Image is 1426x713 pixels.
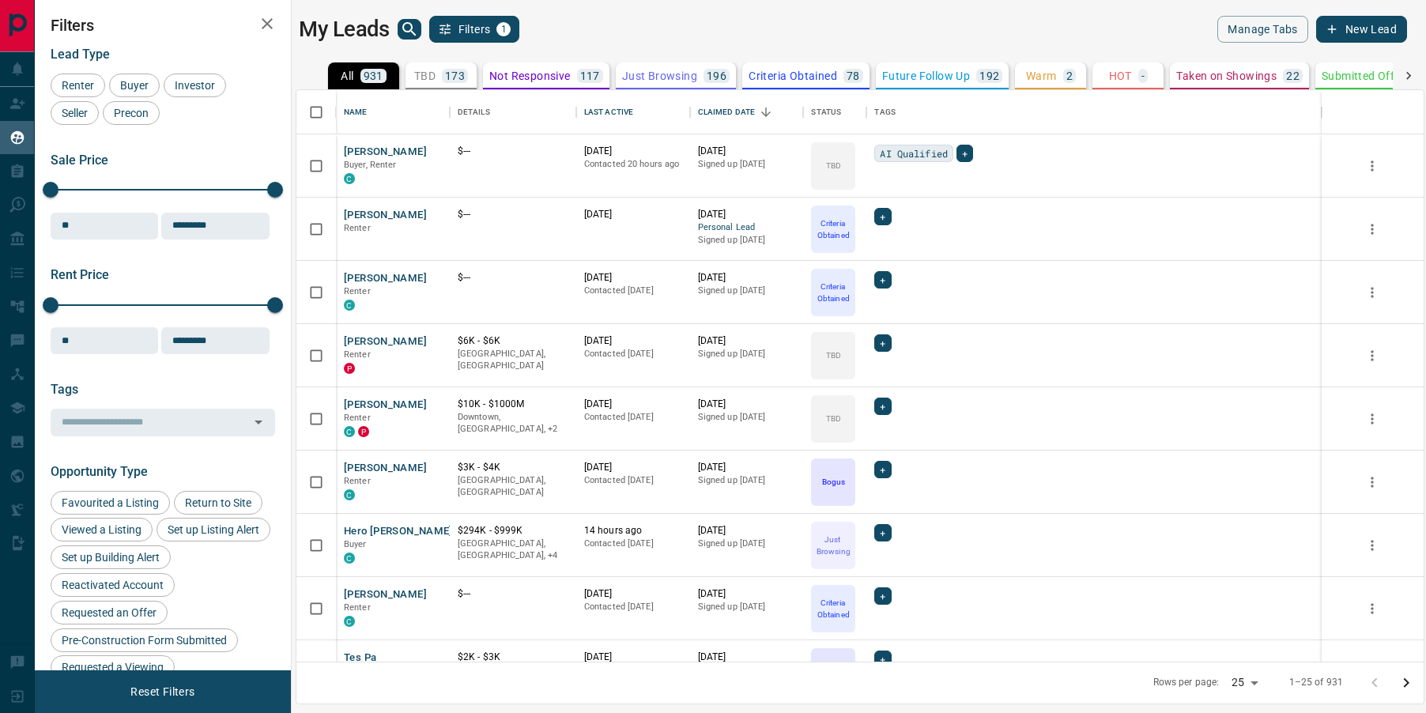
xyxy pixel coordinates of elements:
[1316,16,1407,43] button: New Lead
[584,145,682,158] p: [DATE]
[458,145,568,158] p: $---
[880,525,885,541] span: +
[1360,470,1384,494] button: more
[344,524,453,539] button: Hero [PERSON_NAME]
[813,597,854,621] p: Criteria Obtained
[174,491,262,515] div: Return to Site
[344,461,427,476] button: [PERSON_NAME]
[1360,217,1384,241] button: more
[1066,70,1073,81] p: 2
[584,461,682,474] p: [DATE]
[874,334,891,352] div: +
[51,267,109,282] span: Rent Price
[458,398,568,411] p: $10K - $1000M
[698,285,796,297] p: Signed up [DATE]
[344,616,355,627] div: condos.ca
[826,349,841,361] p: TBD
[344,398,427,413] button: [PERSON_NAME]
[698,524,796,538] p: [DATE]
[956,145,973,162] div: +
[358,426,369,437] div: property.ca
[1390,667,1422,699] button: Go to next page
[56,79,100,92] span: Renter
[51,628,238,652] div: Pre-Construction Form Submitted
[344,489,355,500] div: condos.ca
[813,217,854,241] p: Criteria Obtained
[51,545,171,569] div: Set up Building Alert
[580,70,600,81] p: 117
[874,208,891,225] div: +
[698,234,796,247] p: Signed up [DATE]
[584,334,682,348] p: [DATE]
[344,145,427,160] button: [PERSON_NAME]
[103,101,160,125] div: Precon
[458,411,568,436] p: West End, Toronto
[698,474,796,487] p: Signed up [DATE]
[344,349,371,360] span: Renter
[826,160,841,172] p: TBD
[458,587,568,601] p: $---
[51,518,153,541] div: Viewed a Listing
[458,461,568,474] p: $3K - $4K
[880,462,885,477] span: +
[584,474,682,487] p: Contacted [DATE]
[698,158,796,171] p: Signed up [DATE]
[450,90,576,134] div: Details
[822,476,845,488] p: Bogus
[56,606,162,619] span: Requested an Offer
[874,651,891,668] div: +
[1360,281,1384,304] button: more
[344,223,371,233] span: Renter
[51,655,175,679] div: Requested a Viewing
[874,461,891,478] div: +
[1286,70,1300,81] p: 22
[458,271,568,285] p: $---
[584,524,682,538] p: 14 hours ago
[584,158,682,171] p: Contacted 20 hours ago
[458,651,568,664] p: $2K - $3K
[584,587,682,601] p: [DATE]
[882,70,970,81] p: Future Follow Up
[1360,407,1384,431] button: more
[880,335,885,351] span: +
[698,145,796,158] p: [DATE]
[51,491,170,515] div: Favourited a Listing
[56,551,165,564] span: Set up Building Alert
[979,70,999,81] p: 192
[344,476,371,486] span: Renter
[344,160,397,170] span: Buyer, Renter
[51,573,175,597] div: Reactivated Account
[584,271,682,285] p: [DATE]
[698,208,796,221] p: [DATE]
[344,363,355,374] div: property.ca
[458,538,568,562] p: North York, West End, Toronto, Mississauga
[698,90,756,134] div: Claimed Date
[880,651,885,667] span: +
[458,334,568,348] p: $6K - $6K
[584,208,682,221] p: [DATE]
[344,90,368,134] div: Name
[458,474,568,499] p: [GEOGRAPHIC_DATA], [GEOGRAPHIC_DATA]
[1360,660,1384,684] button: more
[157,518,270,541] div: Set up Listing Alert
[584,411,682,424] p: Contacted [DATE]
[56,107,93,119] span: Seller
[344,208,427,223] button: [PERSON_NAME]
[576,90,690,134] div: Last Active
[813,534,854,557] p: Just Browsing
[803,90,866,134] div: Status
[336,90,450,134] div: Name
[584,348,682,360] p: Contacted [DATE]
[1322,70,1405,81] p: Submitted Offer
[489,70,571,81] p: Not Responsive
[584,285,682,297] p: Contacted [DATE]
[755,101,777,123] button: Sort
[698,348,796,360] p: Signed up [DATE]
[344,334,427,349] button: [PERSON_NAME]
[698,398,796,411] p: [DATE]
[414,70,436,81] p: TBD
[698,411,796,424] p: Signed up [DATE]
[51,101,99,125] div: Seller
[707,70,726,81] p: 196
[1360,154,1384,178] button: more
